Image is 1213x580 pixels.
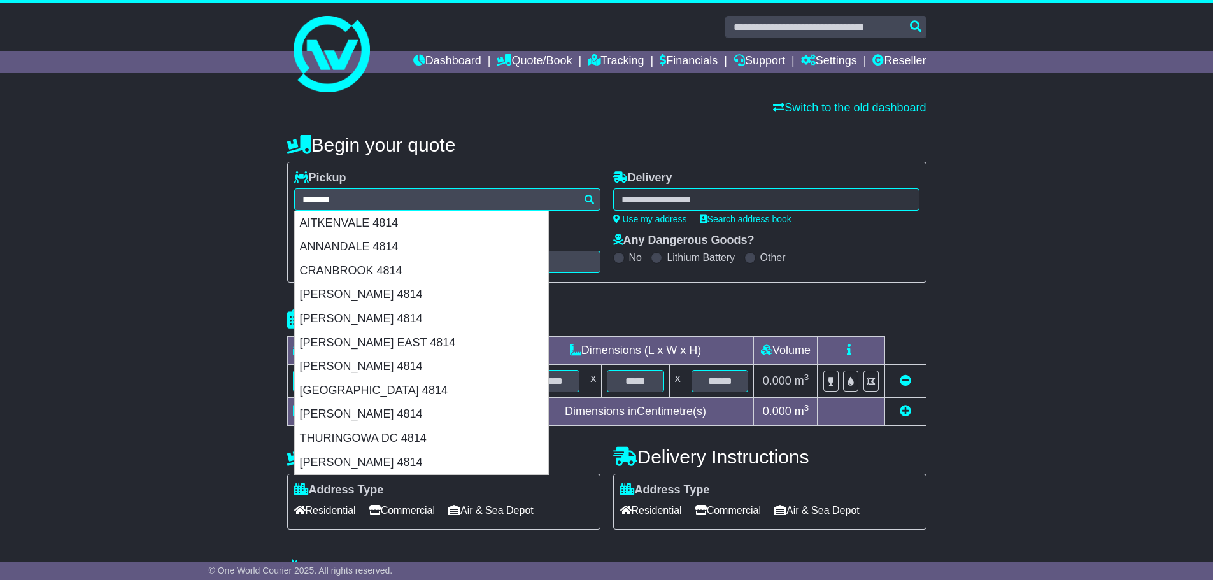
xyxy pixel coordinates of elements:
label: No [629,251,642,264]
td: Type [287,337,394,365]
div: THURINGOWA DC 4814 [295,427,548,451]
div: [PERSON_NAME] 4814 [295,451,548,475]
h4: Warranty & Insurance [287,558,926,579]
div: ANNANDALE 4814 [295,235,548,259]
a: Quote/Book [497,51,572,73]
div: [PERSON_NAME] EAST 4814 [295,331,548,355]
a: Financials [660,51,718,73]
label: Other [760,251,786,264]
label: Lithium Battery [667,251,735,264]
td: Total [287,398,394,426]
span: 0.000 [763,405,791,418]
span: Commercial [695,500,761,520]
a: Add new item [900,405,911,418]
div: [PERSON_NAME] 4814 [295,307,548,331]
h4: Pickup Instructions [287,446,600,467]
typeahead: Please provide city [294,188,600,211]
label: Any Dangerous Goods? [613,234,755,248]
sup: 3 [804,403,809,413]
td: Dimensions (L x W x H) [517,337,754,365]
span: m [795,405,809,418]
label: Address Type [620,483,710,497]
div: [PERSON_NAME] 4814 [295,355,548,379]
span: Residential [620,500,682,520]
div: [PERSON_NAME] 4814 [295,402,548,427]
a: Switch to the old dashboard [773,101,926,114]
label: Address Type [294,483,384,497]
div: CRANBROOK 4814 [295,259,548,283]
div: [PERSON_NAME] 4814 [295,283,548,307]
a: Dashboard [413,51,481,73]
span: Commercial [369,500,435,520]
span: © One World Courier 2025. All rights reserved. [209,565,393,576]
span: m [795,374,809,387]
td: x [585,365,602,398]
a: Settings [801,51,857,73]
sup: 3 [804,372,809,382]
a: Use my address [613,214,687,224]
a: Tracking [588,51,644,73]
span: Air & Sea Depot [448,500,534,520]
h4: Package details | [287,309,447,330]
td: Volume [754,337,818,365]
a: Search address book [700,214,791,224]
td: x [669,365,686,398]
a: Support [734,51,785,73]
span: 0.000 [763,374,791,387]
label: Pickup [294,171,346,185]
label: Delivery [613,171,672,185]
span: Air & Sea Depot [774,500,860,520]
td: Dimensions in Centimetre(s) [517,398,754,426]
h4: Delivery Instructions [613,446,926,467]
div: AITKENVALE 4814 [295,211,548,236]
h4: Begin your quote [287,134,926,155]
span: Residential [294,500,356,520]
a: Reseller [872,51,926,73]
a: Remove this item [900,374,911,387]
div: [GEOGRAPHIC_DATA] 4814 [295,379,548,403]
